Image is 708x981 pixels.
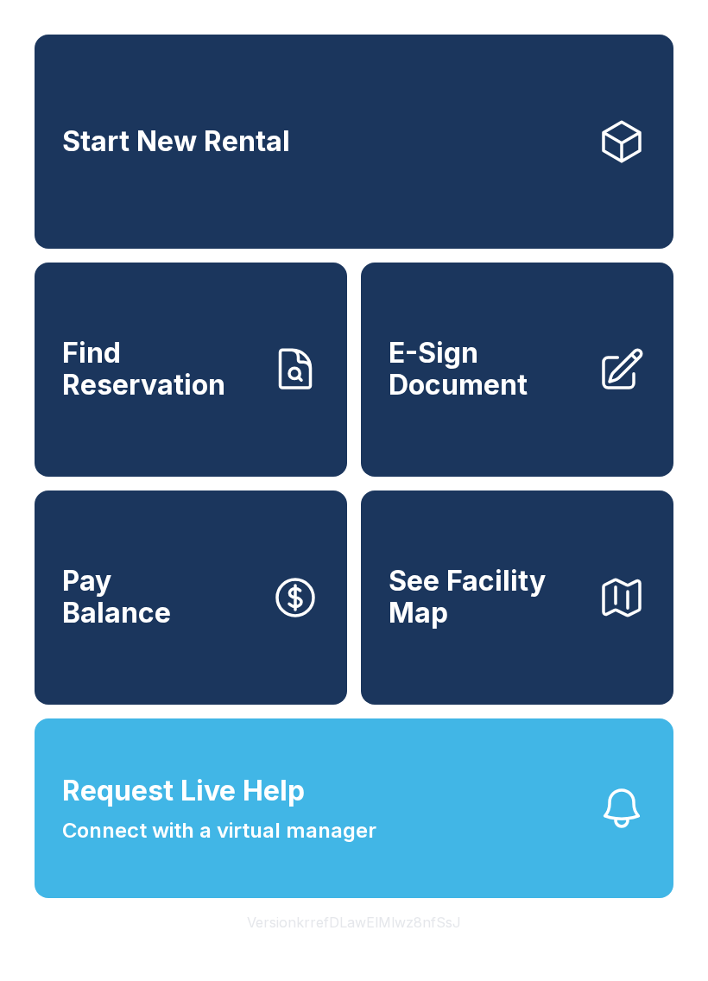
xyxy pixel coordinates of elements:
span: E-Sign Document [389,338,584,401]
span: Connect with a virtual manager [62,815,376,846]
span: Pay Balance [62,566,171,629]
a: Start New Rental [35,35,673,249]
a: E-Sign Document [361,263,673,477]
span: See Facility Map [389,566,584,629]
span: Request Live Help [62,770,305,812]
button: Request Live HelpConnect with a virtual manager [35,718,673,898]
a: Find Reservation [35,263,347,477]
span: Find Reservation [62,338,257,401]
button: PayBalance [35,490,347,705]
span: Start New Rental [62,126,290,158]
button: See Facility Map [361,490,673,705]
button: VersionkrrefDLawElMlwz8nfSsJ [233,898,475,946]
